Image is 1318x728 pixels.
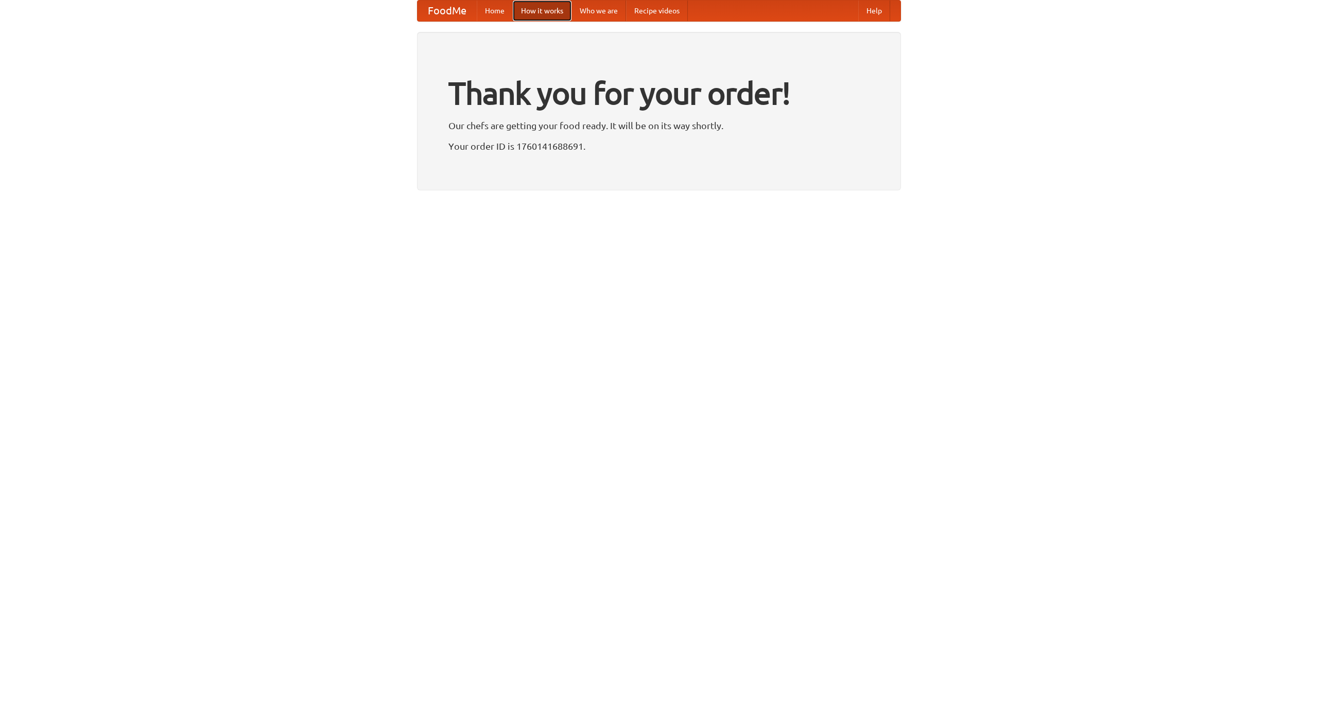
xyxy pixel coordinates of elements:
[571,1,626,21] a: Who we are
[418,1,477,21] a: FoodMe
[858,1,890,21] a: Help
[448,138,870,154] p: Your order ID is 1760141688691.
[448,118,870,133] p: Our chefs are getting your food ready. It will be on its way shortly.
[626,1,688,21] a: Recipe videos
[513,1,571,21] a: How it works
[448,68,870,118] h1: Thank you for your order!
[477,1,513,21] a: Home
